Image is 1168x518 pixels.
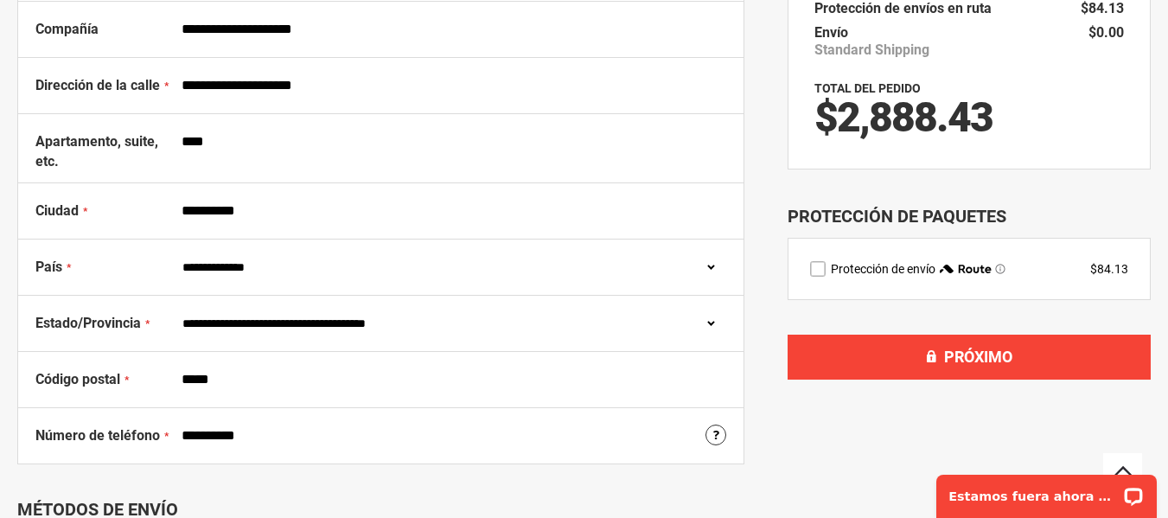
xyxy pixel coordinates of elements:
[1090,262,1128,276] font: $84.13
[814,81,921,95] font: Total del pedido
[35,371,120,387] font: Código postal
[944,348,1012,366] font: Próximo
[35,202,79,219] font: Ciudad
[35,21,99,37] font: Compañía
[814,42,929,59] span: Standard Shipping
[831,262,935,276] font: Protección de envío
[35,259,62,275] font: País
[35,133,158,169] font: Apartamento, suite, etc.
[925,464,1168,518] iframe: Widget de chat LiveChat
[814,24,848,41] font: Envío
[24,26,363,40] font: Estamos fuera ahora mismo. ¡Vuelve más tarde!
[35,77,160,93] font: Dirección de la calle
[810,260,1128,278] div: Elemento selector de protección de envío de ruta
[35,427,160,444] font: Número de teléfono
[995,264,1005,274] span: Más información
[788,335,1151,380] button: Próximo
[1088,24,1124,41] span: $0.00
[199,22,220,43] button: Abrir el widget de chat LiveChat
[35,315,141,331] font: Estado/Provincia
[788,206,1006,227] font: Protección de paquetes
[814,93,992,142] span: $2,888.43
